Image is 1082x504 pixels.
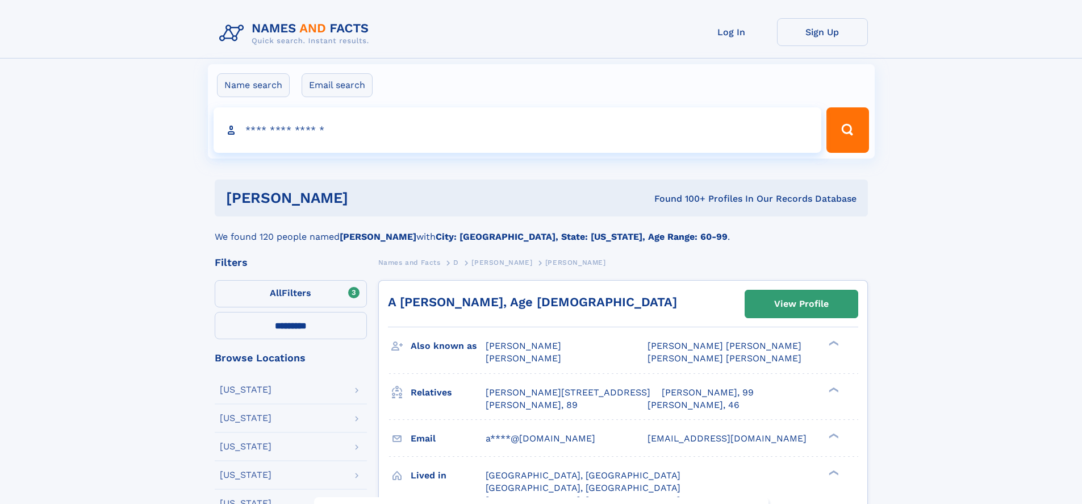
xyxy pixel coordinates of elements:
[220,385,271,394] div: [US_STATE]
[777,18,868,46] a: Sign Up
[662,386,754,399] a: [PERSON_NAME], 99
[686,18,777,46] a: Log In
[340,231,416,242] b: [PERSON_NAME]
[215,257,367,268] div: Filters
[486,340,561,351] span: [PERSON_NAME]
[378,255,441,269] a: Names and Facts
[220,414,271,423] div: [US_STATE]
[501,193,857,205] div: Found 100+ Profiles In Our Records Database
[411,336,486,356] h3: Also known as
[217,73,290,97] label: Name search
[647,353,801,364] span: [PERSON_NAME] [PERSON_NAME]
[486,399,578,411] a: [PERSON_NAME], 89
[453,255,459,269] a: D
[215,280,367,307] label: Filters
[826,386,839,393] div: ❯
[647,433,807,444] span: [EMAIL_ADDRESS][DOMAIN_NAME]
[826,340,839,347] div: ❯
[215,353,367,363] div: Browse Locations
[545,259,606,266] span: [PERSON_NAME]
[215,18,378,49] img: Logo Names and Facts
[220,470,271,480] div: [US_STATE]
[270,288,282,298] span: All
[647,340,801,351] span: [PERSON_NAME] [PERSON_NAME]
[388,295,677,309] a: A [PERSON_NAME], Age [DEMOGRAPHIC_DATA]
[486,470,680,481] span: [GEOGRAPHIC_DATA], [GEOGRAPHIC_DATA]
[486,386,650,399] a: [PERSON_NAME][STREET_ADDRESS]
[436,231,728,242] b: City: [GEOGRAPHIC_DATA], State: [US_STATE], Age Range: 60-99
[471,259,532,266] span: [PERSON_NAME]
[647,399,740,411] a: [PERSON_NAME], 46
[826,107,868,153] button: Search Button
[486,353,561,364] span: [PERSON_NAME]
[214,107,822,153] input: search input
[411,383,486,402] h3: Relatives
[411,429,486,448] h3: Email
[486,482,680,493] span: [GEOGRAPHIC_DATA], [GEOGRAPHIC_DATA]
[774,291,829,317] div: View Profile
[826,469,839,476] div: ❯
[215,216,868,244] div: We found 120 people named with .
[302,73,373,97] label: Email search
[220,442,271,451] div: [US_STATE]
[226,191,502,205] h1: [PERSON_NAME]
[826,432,839,439] div: ❯
[471,255,532,269] a: [PERSON_NAME]
[453,259,459,266] span: D
[745,290,858,318] a: View Profile
[411,466,486,485] h3: Lived in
